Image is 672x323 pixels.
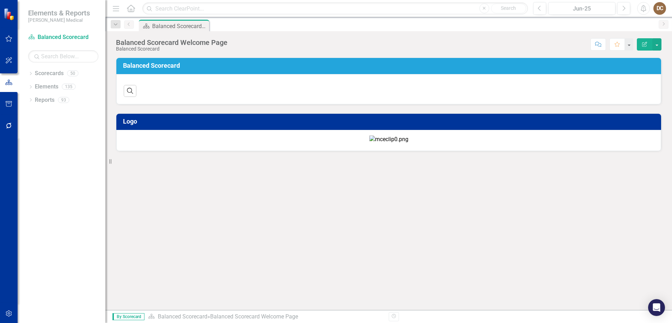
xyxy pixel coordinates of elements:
[35,83,58,91] a: Elements
[210,313,298,320] div: Balanced Scorecard Welcome Page
[112,313,144,320] span: By Scorecard
[28,33,98,41] a: Balanced Scorecard
[142,2,528,15] input: Search ClearPoint...
[62,84,76,90] div: 135
[28,50,98,62] input: Search Below...
[28,17,90,23] small: [PERSON_NAME] Medical
[548,2,615,15] button: Jun-25
[116,39,227,46] div: Balanced Scorecard Welcome Page
[116,46,227,52] div: Balanced Scorecard
[148,313,383,321] div: »
[158,313,207,320] a: Balanced Scorecard
[648,299,665,316] div: Open Intercom Messenger
[551,5,613,13] div: Jun-25
[4,8,16,20] img: ClearPoint Strategy
[653,2,666,15] button: DC
[123,62,657,69] h3: Balanced Scorecard
[369,136,408,144] img: mceclip0.png
[28,9,90,17] span: Elements & Reports
[152,22,207,31] div: Balanced Scorecard Welcome Page
[67,71,78,77] div: 50
[35,70,64,78] a: Scorecards
[123,118,657,125] h3: Logo
[35,96,54,104] a: Reports
[501,5,516,11] span: Search
[491,4,526,13] button: Search
[58,97,69,103] div: 93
